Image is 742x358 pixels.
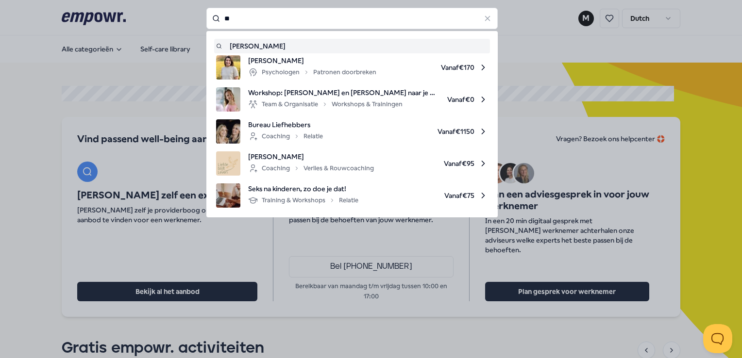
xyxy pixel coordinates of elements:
[366,183,488,208] span: Vanaf € 75
[248,87,439,98] span: Workshop: [PERSON_NAME] en [PERSON_NAME] naar je Waarden
[248,66,376,78] div: Psychologen Patronen doorbreken
[331,119,488,144] span: Vanaf € 1150
[248,119,323,130] span: Bureau Liefhebbers
[447,87,488,112] span: Vanaf € 0
[703,324,732,353] iframe: Help Scout Beacon - Open
[216,87,240,112] img: product image
[216,87,488,112] a: product imageWorkshop: [PERSON_NAME] en [PERSON_NAME] naar je WaardenTeam & OrganisatieWorkshops ...
[248,98,403,110] div: Team & Organisatie Workshops & Trainingen
[216,119,488,144] a: product imageBureau LiefhebbersCoachingRelatieVanaf€1150
[248,130,323,142] div: Coaching Relatie
[384,55,488,80] span: Vanaf € 170
[248,183,358,194] span: Seks na kinderen, zo doe je dat!
[216,151,240,176] img: product image
[216,55,488,80] a: product image[PERSON_NAME]PsychologenPatronen doorbrekenVanaf€170
[206,8,498,29] input: Search for products, categories or subcategories
[216,151,488,176] a: product image[PERSON_NAME]CoachingVerlies & RouwcoachingVanaf€95
[216,41,488,51] a: [PERSON_NAME]
[248,151,374,162] span: [PERSON_NAME]
[216,55,240,80] img: product image
[248,195,358,206] div: Training & Workshops Relatie
[216,183,240,208] img: product image
[382,151,488,176] span: Vanaf € 95
[248,55,376,66] span: [PERSON_NAME]
[216,183,488,208] a: product imageSeks na kinderen, zo doe je dat!Training & WorkshopsRelatieVanaf€75
[248,163,374,174] div: Coaching Verlies & Rouwcoaching
[216,119,240,144] img: product image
